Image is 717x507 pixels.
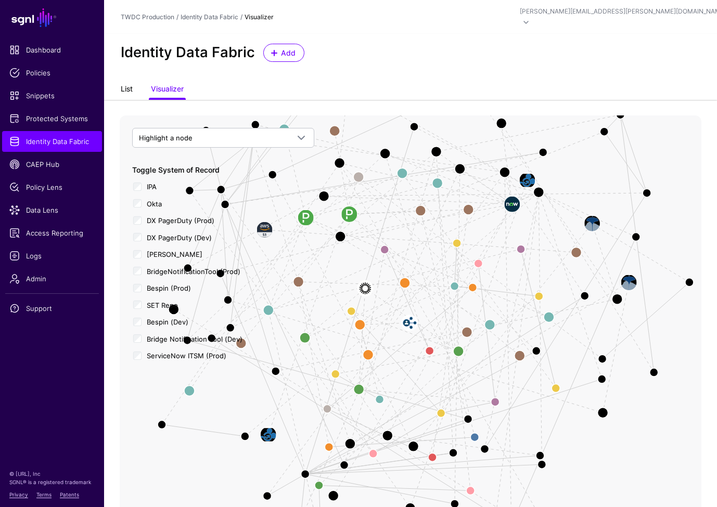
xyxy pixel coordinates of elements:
[2,62,102,83] a: Policies
[2,268,102,289] a: Admin
[2,131,102,152] a: Identity Data Fabric
[147,318,188,326] span: Bespin (Dev)
[2,177,102,198] a: Policy Lens
[147,216,214,225] span: DX PagerDuty (Prod)
[9,470,95,478] p: © [URL], Inc
[147,183,157,191] span: IPA
[139,134,193,142] span: Highlight a node
[2,223,102,243] a: Access Reporting
[2,154,102,175] a: CAEP Hub
[9,274,95,284] span: Admin
[147,335,242,343] span: Bridge Notification Tool (Dev)
[9,159,95,170] span: CAEP Hub
[147,233,212,242] span: DX PagerDuty (Dev)
[9,45,95,55] span: Dashboard
[151,80,184,100] a: Visualizer
[9,491,28,498] a: Privacy
[9,182,95,192] span: Policy Lens
[147,284,191,292] span: Bespin (Prod)
[245,13,274,21] strong: Visualizer
[280,47,297,58] span: Add
[147,250,202,258] span: [PERSON_NAME]
[121,13,174,21] a: TWDC Production
[2,245,102,266] a: Logs
[6,6,98,29] a: SGNL
[2,200,102,220] a: Data Lens
[147,352,226,360] span: ServiceNow ITSM (Prod)
[9,251,95,261] span: Logs
[60,491,79,498] a: Patents
[9,228,95,238] span: Access Reporting
[9,303,95,314] span: Support
[9,90,95,101] span: Snippets
[238,12,245,22] div: /
[263,44,304,62] a: Add
[9,113,95,124] span: Protected Systems
[36,491,52,498] a: Terms
[174,12,181,22] div: /
[2,85,102,106] a: Snippets
[9,136,95,147] span: Identity Data Fabric
[9,205,95,215] span: Data Lens
[121,80,133,100] a: List
[121,44,255,61] h2: Identity Data Fabric
[147,267,240,276] span: BridgeNotificationTool (Prod)
[181,13,238,21] a: Identity Data Fabric
[2,40,102,60] a: Dashboard
[9,68,95,78] span: Policies
[132,164,220,175] label: Toggle System of Record
[9,478,95,486] p: SGNL® is a registered trademark
[147,301,178,309] span: SET Repo
[2,108,102,129] a: Protected Systems
[147,200,162,208] span: Okta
